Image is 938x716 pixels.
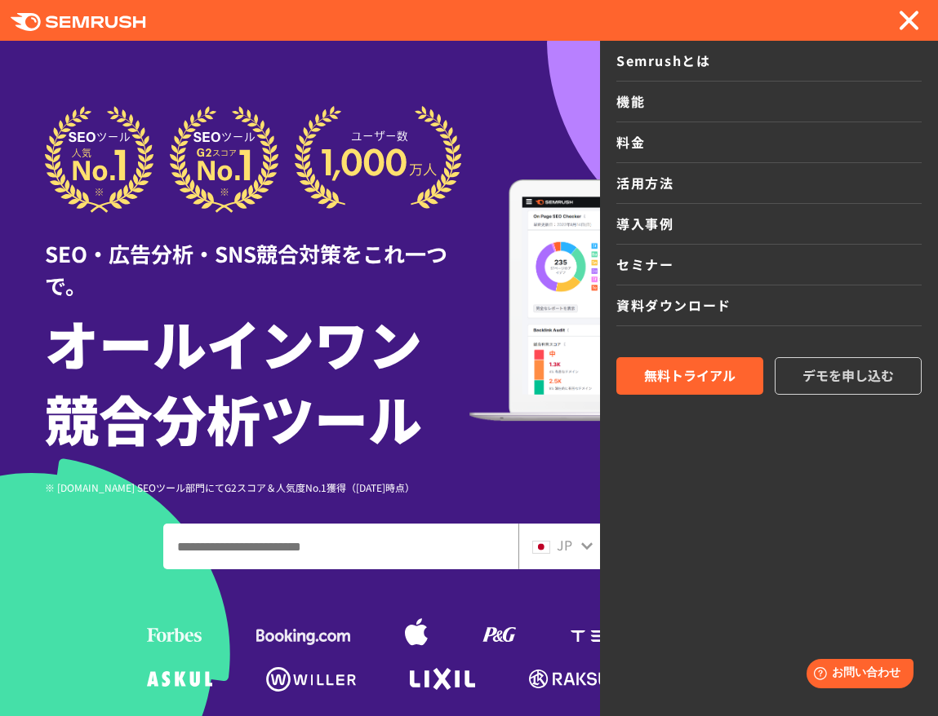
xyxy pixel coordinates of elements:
h1: オールインワン 競合分析ツール [45,305,469,455]
div: SEO・広告分析・SNS競合対策をこれ一つで。 [45,213,469,301]
a: Semrushとは [616,41,922,82]
div: ※ [DOMAIN_NAME] SEOツール部門にてG2スコア＆人気度No.1獲得（[DATE]時点） [45,480,469,495]
span: JP [557,535,572,555]
input: ドメイン、キーワードまたはURLを入力してください [164,524,518,568]
a: 機能 [616,82,922,122]
a: セミナー [616,245,922,285]
a: 活用方法 [616,163,922,204]
a: 導入事例 [616,204,922,245]
span: 無料トライアル [644,365,736,387]
a: 無料トライアル [616,357,763,395]
span: デモを申し込む [802,365,894,387]
a: 料金 [616,122,922,163]
a: デモを申し込む [775,357,922,395]
a: 資料ダウンロード [616,285,922,326]
iframe: Help widget launcher [793,652,920,698]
